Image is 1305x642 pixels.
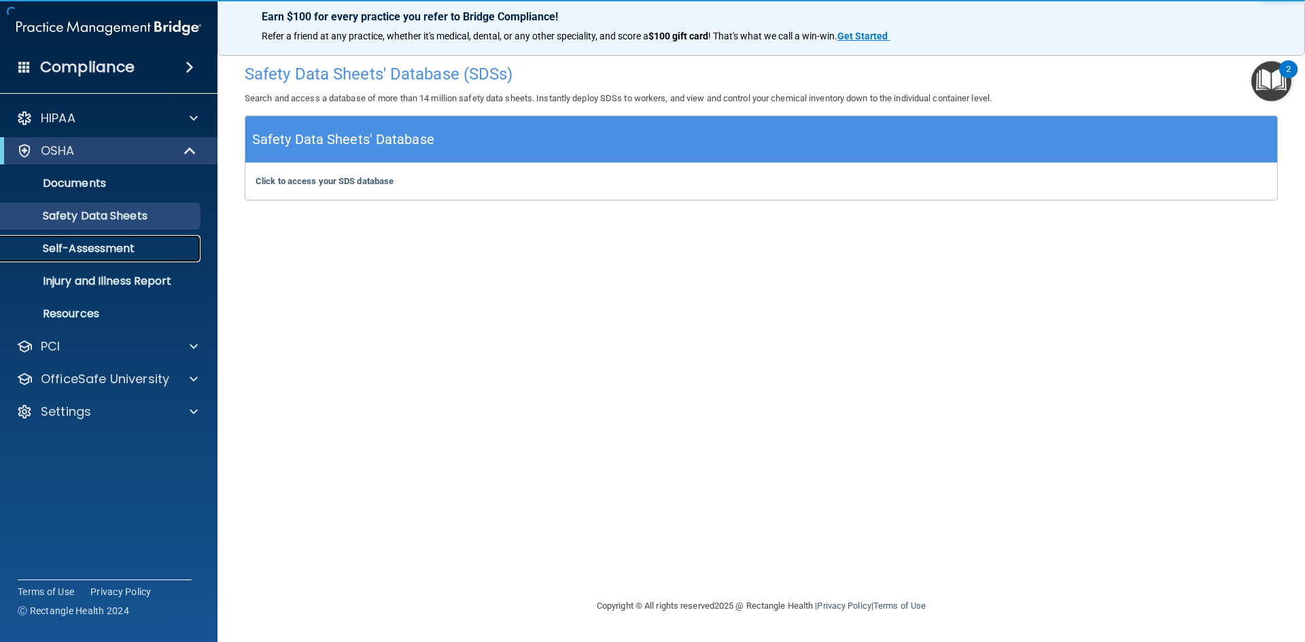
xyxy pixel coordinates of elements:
p: OfficeSafe University [41,371,169,387]
p: Self-Assessment [9,242,194,255]
p: Injury and Illness Report [9,274,194,288]
h5: Safety Data Sheets' Database [252,128,434,151]
a: PCI [16,338,198,355]
h4: Safety Data Sheets' Database (SDSs) [245,65,1278,83]
p: OSHA [41,143,75,159]
button: Open Resource Center, 2 new notifications [1251,61,1291,101]
p: Earn $100 for every practice you refer to Bridge Compliance! [262,10,1261,23]
span: ! That's what we call a win-win. [708,31,837,41]
p: Documents [9,177,194,190]
p: Settings [41,404,91,420]
a: Privacy Policy [817,601,871,611]
a: OfficeSafe University [16,371,198,387]
p: HIPAA [41,110,75,126]
strong: $100 gift card [648,31,708,41]
a: Click to access your SDS database [256,176,394,186]
div: 2 [1286,69,1291,87]
a: Privacy Policy [90,585,152,599]
h4: Compliance [40,58,135,77]
p: Search and access a database of more than 14 million safety data sheets. Instantly deploy SDSs to... [245,90,1278,107]
strong: Get Started [837,31,888,41]
a: OSHA [16,143,197,159]
div: Copyright © All rights reserved 2025 @ Rectangle Health | | [513,584,1009,628]
p: Safety Data Sheets [9,209,194,223]
p: PCI [41,338,60,355]
a: Terms of Use [18,585,74,599]
p: Resources [9,307,194,321]
a: Terms of Use [873,601,926,611]
a: Get Started [837,31,890,41]
a: HIPAA [16,110,198,126]
span: Refer a friend at any practice, whether it's medical, dental, or any other speciality, and score a [262,31,648,41]
span: Ⓒ Rectangle Health 2024 [18,604,129,618]
a: Settings [16,404,198,420]
img: PMB logo [16,14,201,41]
